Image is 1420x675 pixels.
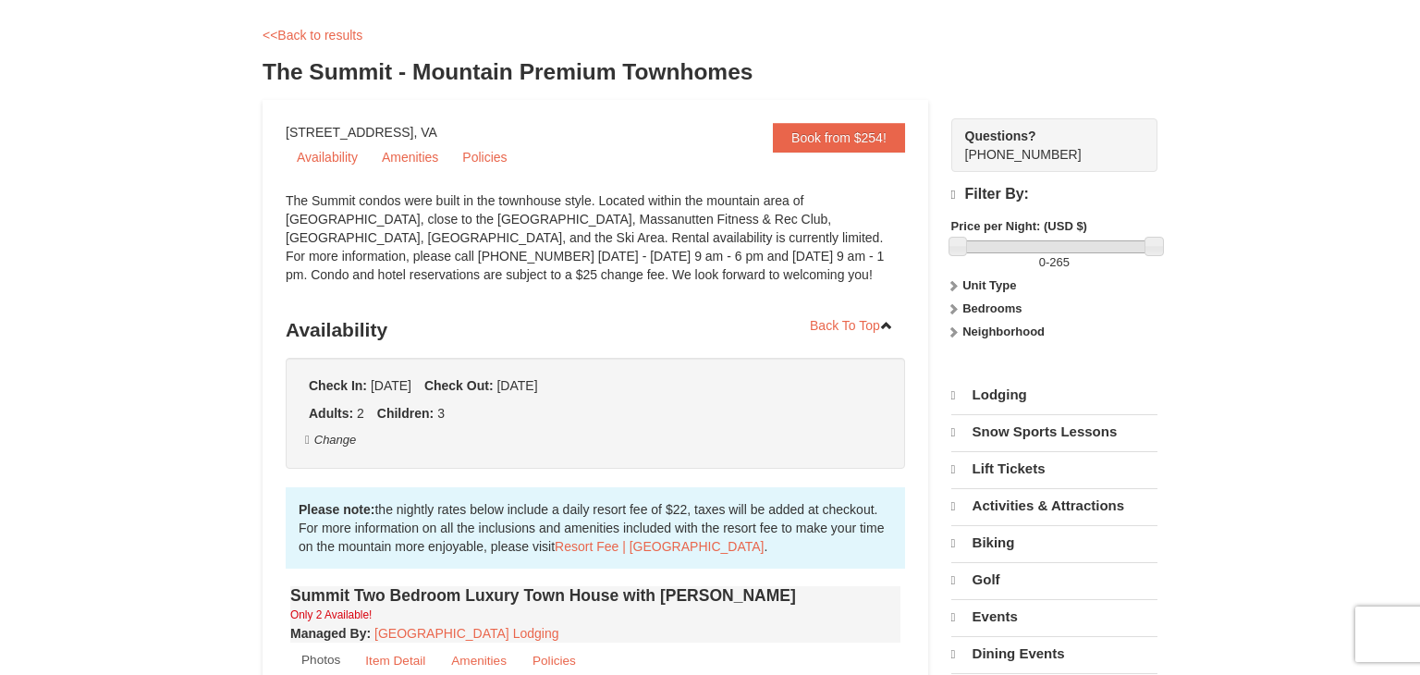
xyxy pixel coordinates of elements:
span: 265 [1049,255,1070,269]
span: 2 [357,406,364,421]
strong: Please note: [299,502,374,517]
a: [GEOGRAPHIC_DATA] Lodging [374,626,558,641]
a: Dining Events [951,636,1157,671]
a: Back To Top [798,312,905,339]
strong: Check Out: [424,378,494,393]
a: Resort Fee | [GEOGRAPHIC_DATA] [555,539,764,554]
div: the nightly rates below include a daily resort fee of $22, taxes will be added at checkout. For m... [286,487,905,569]
strong: Questions? [965,129,1036,143]
small: Photos [301,653,340,667]
strong: Children: [377,406,434,421]
a: Amenities [371,143,449,171]
span: Managed By [290,626,366,641]
small: Only 2 Available! [290,608,372,621]
strong: Adults: [309,406,353,421]
h4: Summit Two Bedroom Luxury Town House with [PERSON_NAME] [290,586,900,605]
small: Policies [532,654,576,668]
label: - [951,253,1157,272]
div: The Summit condos were built in the townhouse style. Located within the mountain area of [GEOGRAP... [286,191,905,302]
a: Policies [451,143,518,171]
h3: Availability [286,312,905,349]
a: Book from $254! [773,123,905,153]
a: <<Back to results [263,28,362,43]
strong: : [290,626,371,641]
span: 3 [437,406,445,421]
a: Snow Sports Lessons [951,414,1157,449]
span: 0 [1039,255,1046,269]
small: Item Detail [365,654,425,668]
a: Golf [951,562,1157,597]
h4: Filter By: [951,186,1157,203]
span: [PHONE_NUMBER] [965,127,1124,162]
span: [DATE] [371,378,411,393]
a: Events [951,599,1157,634]
strong: Bedrooms [962,301,1022,315]
strong: Check In: [309,378,367,393]
a: Lodging [951,378,1157,412]
span: [DATE] [496,378,537,393]
button: Change [304,430,357,450]
a: Biking [951,525,1157,560]
strong: Neighborhood [962,325,1045,338]
small: Amenities [451,654,507,668]
h3: The Summit - Mountain Premium Townhomes [263,54,1157,91]
a: Lift Tickets [951,451,1157,486]
strong: Price per Night: (USD $) [951,219,1087,233]
a: Availability [286,143,369,171]
a: Activities & Attractions [951,488,1157,523]
strong: Unit Type [962,278,1016,292]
